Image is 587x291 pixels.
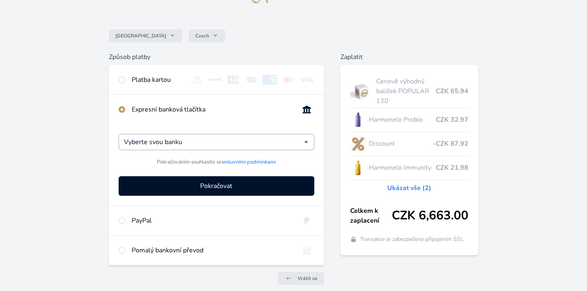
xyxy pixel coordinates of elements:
[369,163,436,173] span: Harmonelo Immunity
[376,77,436,106] span: Cenově výhodný balíček POPULAR 120
[109,52,324,62] h6: Způsob platby
[369,139,433,149] span: Discount
[298,275,318,282] span: Vrátit se
[281,75,296,85] img: mc.svg
[132,105,293,114] div: Expresní banková tlačítka
[350,158,366,178] img: IMMUNITY_se_stinem_x-lo.jpg
[119,176,314,196] button: Pokračovat
[350,81,373,101] img: popular.jpg
[263,75,278,85] img: amex.svg
[350,133,366,154] img: discount-lo.png
[392,208,468,223] span: CZK 6,663.00
[244,75,259,85] img: maestro.svg
[433,139,468,149] span: -CZK 87.92
[436,86,468,96] span: CZK 65.94
[387,183,431,193] a: Ukázat vše (2)
[350,109,366,130] img: CLEAN_PROBIO_se_stinem_x-lo.jpg
[299,75,314,85] img: visa.svg
[299,245,314,255] img: bankTransfer_IBAN.svg
[222,158,276,166] a: smluvními podmínkami
[157,158,276,166] span: Pokračováním souhlasíte se
[132,245,293,255] div: Pomalý bankovní převod
[350,206,392,225] span: Celkem k zaplacení
[340,52,479,62] h6: Zaplatit
[278,272,324,285] a: Vrátit se
[436,115,468,125] span: CZK 32.97
[132,75,183,85] div: Platba kartou
[200,181,232,191] span: Pokračovat
[124,137,304,147] input: Hledat...
[115,33,166,39] span: [GEOGRAPHIC_DATA]
[189,75,204,85] img: diners.svg
[299,105,314,114] img: onlineBanking_CZ.svg
[119,134,314,150] div: Vyberte svou banku
[109,29,182,42] button: [GEOGRAPHIC_DATA]
[189,29,225,42] button: Czech
[207,75,223,85] img: discover.svg
[369,115,436,125] span: Harmonelo Probio
[360,235,464,243] span: Transakce je zabezpečena připojením SSL
[195,33,209,39] span: Czech
[299,216,314,225] img: paypal.svg
[226,75,241,85] img: jcb.svg
[132,216,293,225] div: PayPal
[436,163,468,173] span: CZK 21.98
